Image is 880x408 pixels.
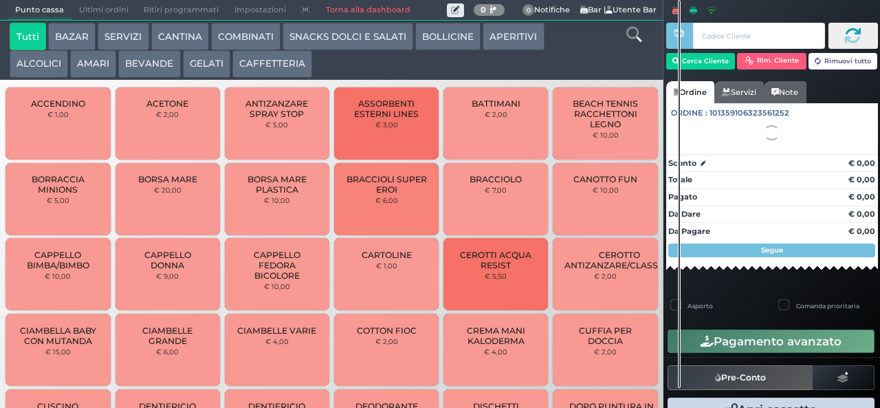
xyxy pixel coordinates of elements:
[668,192,697,202] strong: Pagato
[593,131,619,139] small: € 10,00
[236,250,318,281] span: CAPPELLO FEDORA BICOLORE
[848,209,875,219] strong: € 0,00
[564,325,646,346] span: CUFFIA PER DOCCIA
[848,175,875,184] strong: € 0,00
[265,337,289,345] small: € 4,00
[522,4,535,17] span: 0
[70,50,116,78] button: AMARI
[126,250,208,270] span: CAPPELLO DONNA
[146,98,188,109] span: ACETONE
[346,98,428,119] span: ASSORBENTI ESTERNI LINES
[737,53,806,69] button: Rim. Cliente
[236,98,318,119] span: ANTIZANZARE SPRAY STOP
[573,174,637,184] span: CANOTTO FUN
[693,23,824,49] input: Codice Cliente
[687,301,713,310] label: Asporto
[126,325,208,346] span: CIAMBELLE GRANDE
[375,337,398,345] small: € 2,00
[375,120,398,129] small: € 3,00
[156,347,179,356] small: € 6,00
[455,250,537,270] span: CEROTTI ACQUA RESIST
[211,23,280,50] button: COMBINATI
[17,250,99,270] span: CAPPELLO BIMBA/BIMBO
[484,347,507,356] small: € 4,00
[318,1,417,20] a: Torna alla dashboard
[156,110,179,118] small: € 2,00
[136,1,226,20] span: Ritiri programmati
[470,174,522,184] span: BRACCIOLO
[138,174,197,184] span: BORSA MARE
[236,174,318,195] span: BORSA MARE PLASTICA
[668,209,701,219] strong: Da Dare
[761,246,783,255] strong: Segue
[17,325,99,346] span: CIAMBELLA BABY CON MUTANDA
[183,50,230,78] button: GELATI
[483,23,544,50] button: APERITIVI
[455,325,537,346] span: CREMA MANI KALODERMA
[227,1,294,20] span: Impostazioni
[17,174,99,195] span: BORRACCIA MINIONS
[764,81,806,103] a: Note
[808,53,878,69] button: Rimuovi tutto
[47,196,69,204] small: € 5,00
[376,261,397,270] small: € 1,00
[714,81,764,103] a: Servizi
[668,226,710,236] strong: Da Pagare
[668,158,696,169] strong: Sconto
[346,174,428,195] span: BRACCIOLI SUPER EROI
[156,272,179,280] small: € 9,00
[71,1,136,20] span: Ultimi ordini
[98,23,148,50] button: SERVIZI
[264,282,290,290] small: € 10,00
[264,196,290,204] small: € 10,00
[154,186,181,194] small: € 20,00
[485,272,507,280] small: € 5,50
[8,1,71,20] span: Punto cassa
[671,107,707,119] span: Ordine :
[31,98,85,109] span: ACCENDINO
[668,330,874,353] button: Pagamento avanzato
[796,301,859,310] label: Comanda prioritaria
[10,23,46,50] button: Tutti
[45,347,71,356] small: € 15,00
[47,110,69,118] small: € 1,00
[362,250,412,260] span: CARTOLINE
[151,23,209,50] button: CANTINA
[485,110,507,118] small: € 2,00
[848,226,875,236] strong: € 0,00
[357,325,417,336] span: COTTON FIOC
[283,23,413,50] button: SNACKS DOLCI E SALATI
[848,158,875,168] strong: € 0,00
[594,272,617,280] small: € 2,00
[232,50,312,78] button: CAFFETTERIA
[118,50,180,78] button: BEVANDE
[10,50,68,78] button: ALCOLICI
[481,5,486,14] b: 0
[472,98,520,109] span: BATTIMANI
[668,365,813,390] button: Pre-Conto
[668,175,692,184] strong: Totale
[485,186,507,194] small: € 7,00
[564,250,674,270] span: CEROTTO ANTIZANZARE/CLASSICO
[666,53,736,69] button: Cerca Cliente
[593,186,619,194] small: € 10,00
[415,23,481,50] button: BOLLICINE
[666,81,714,103] a: Ordine
[45,272,71,280] small: € 10,00
[848,192,875,202] strong: € 0,00
[237,325,316,336] span: CIAMBELLE VARIE
[48,23,96,50] button: BAZAR
[375,196,398,204] small: € 6,00
[564,98,646,129] span: BEACH TENNIS RACCHETTONI LEGNO
[709,107,789,119] span: 101359106323561252
[594,347,617,356] small: € 2,00
[265,120,288,129] small: € 5,00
